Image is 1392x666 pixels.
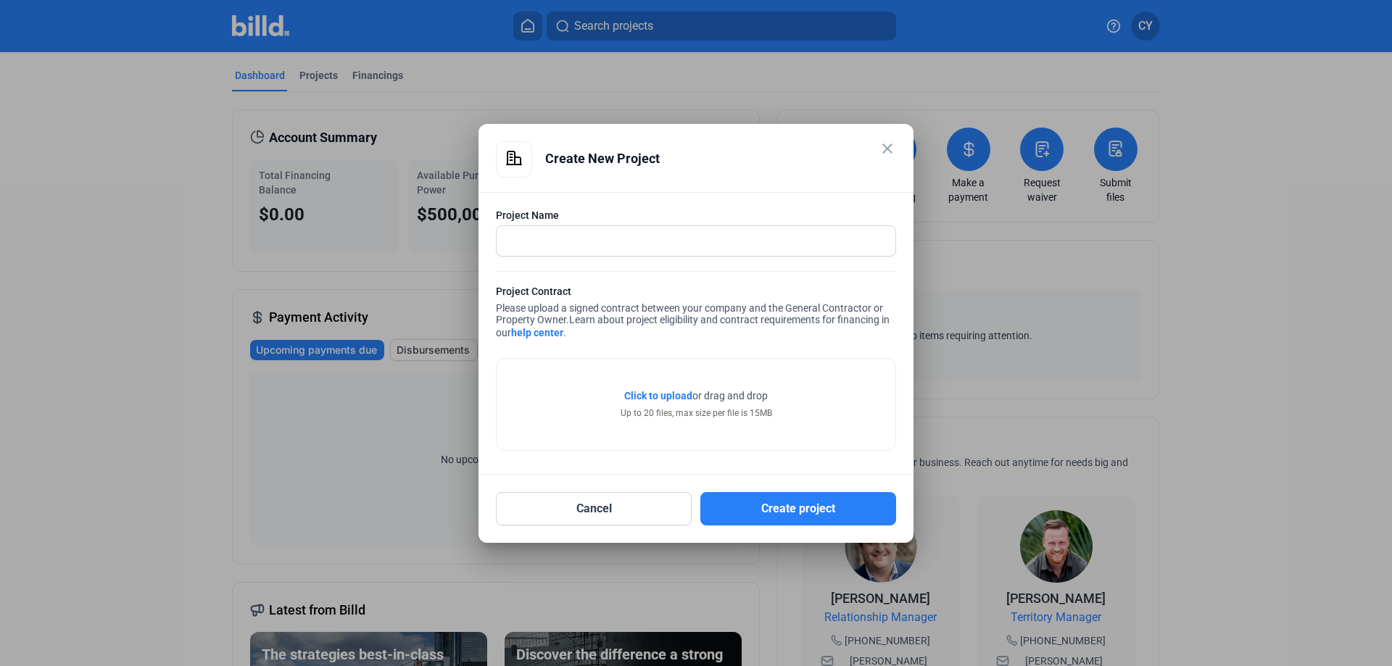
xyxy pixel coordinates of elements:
[545,141,896,176] div: Create New Project
[511,327,563,338] a: help center
[496,208,896,222] div: Project Name
[496,492,692,525] button: Cancel
[700,492,896,525] button: Create project
[624,390,692,401] span: Click to upload
[692,388,768,403] span: or drag and drop
[496,314,890,338] span: Learn about project eligibility and contract requirements for financing in our .
[496,284,896,344] div: Please upload a signed contract between your company and the General Contractor or Property Owner.
[879,140,896,157] mat-icon: close
[621,407,772,420] div: Up to 20 files, max size per file is 15MB
[496,284,896,302] div: Project Contract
